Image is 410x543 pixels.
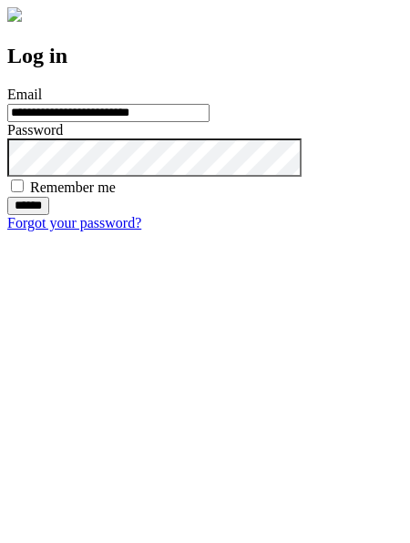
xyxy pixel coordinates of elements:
label: Email [7,87,42,102]
img: logo-4e3dc11c47720685a147b03b5a06dd966a58ff35d612b21f08c02c0306f2b779.png [7,7,22,22]
a: Forgot your password? [7,215,141,231]
label: Remember me [30,179,116,195]
label: Password [7,122,63,138]
h2: Log in [7,44,403,68]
